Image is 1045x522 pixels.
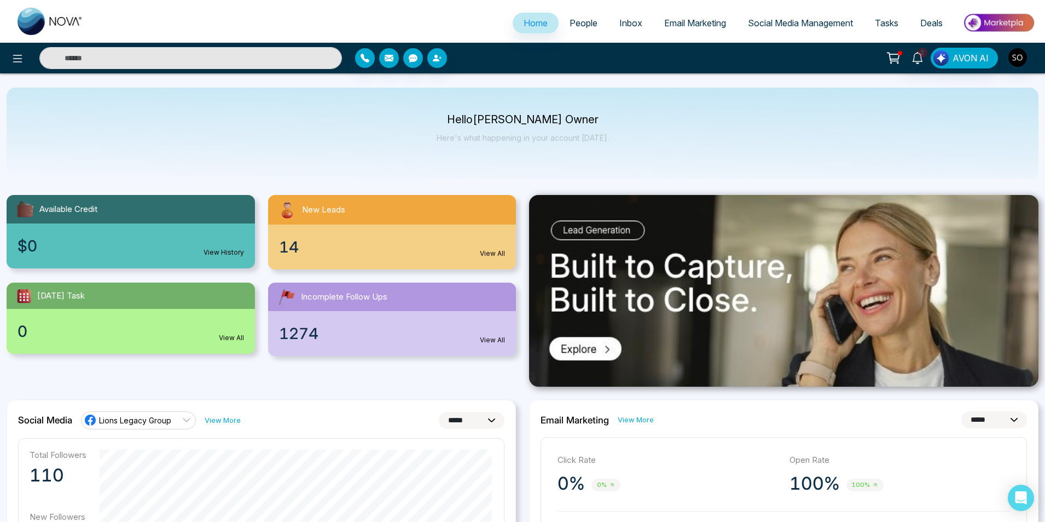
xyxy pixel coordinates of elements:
p: Click Rate [558,454,779,467]
span: 1274 [279,322,318,345]
img: todayTask.svg [15,287,33,305]
p: 100% [789,473,840,495]
span: 0% [591,479,620,491]
h2: Email Marketing [541,415,609,426]
span: 2 [918,48,927,58]
span: Lions Legacy Group [99,415,171,426]
a: 2 [904,48,931,67]
img: newLeads.svg [277,199,298,220]
div: Open Intercom Messenger [1008,485,1034,511]
img: Market-place.gif [959,10,1038,35]
p: Total Followers [30,450,86,460]
span: Tasks [875,18,898,28]
img: followUps.svg [277,287,297,307]
span: 0 [18,320,27,343]
p: Open Rate [789,454,1011,467]
a: Inbox [608,13,653,33]
span: New Leads [302,204,345,216]
img: User Avatar [1008,48,1027,67]
span: Home [524,18,548,28]
a: Deals [909,13,954,33]
a: Incomplete Follow Ups1274View All [262,283,523,356]
a: View More [205,415,241,426]
span: AVON AI [953,51,989,65]
p: Here's what happening in your account [DATE]. [437,133,609,142]
span: Deals [920,18,943,28]
a: View History [204,248,244,257]
img: Lead Flow [933,50,949,66]
img: . [529,195,1038,387]
span: Incomplete Follow Ups [301,291,387,303]
span: Social Media Management [748,18,853,28]
p: Hello [PERSON_NAME] Owner [437,115,609,124]
a: Email Marketing [653,13,737,33]
span: Inbox [619,18,642,28]
span: 14 [279,236,299,259]
span: 100% [846,479,884,491]
img: availableCredit.svg [15,199,35,219]
img: Nova CRM Logo [18,8,83,35]
span: $0 [18,234,37,257]
h2: Social Media [18,415,72,426]
button: AVON AI [931,48,998,68]
span: People [570,18,597,28]
a: New Leads14View All [262,195,523,269]
a: People [559,13,608,33]
p: 110 [30,464,86,486]
span: Email Marketing [664,18,726,28]
a: View All [480,249,505,259]
span: [DATE] Task [37,290,85,302]
a: View All [480,335,505,345]
span: Available Credit [39,203,97,216]
a: Home [513,13,559,33]
a: View All [219,333,244,343]
p: 0% [558,473,585,495]
a: Social Media Management [737,13,864,33]
p: New Followers [30,512,86,522]
a: View More [618,415,654,425]
a: Tasks [864,13,909,33]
